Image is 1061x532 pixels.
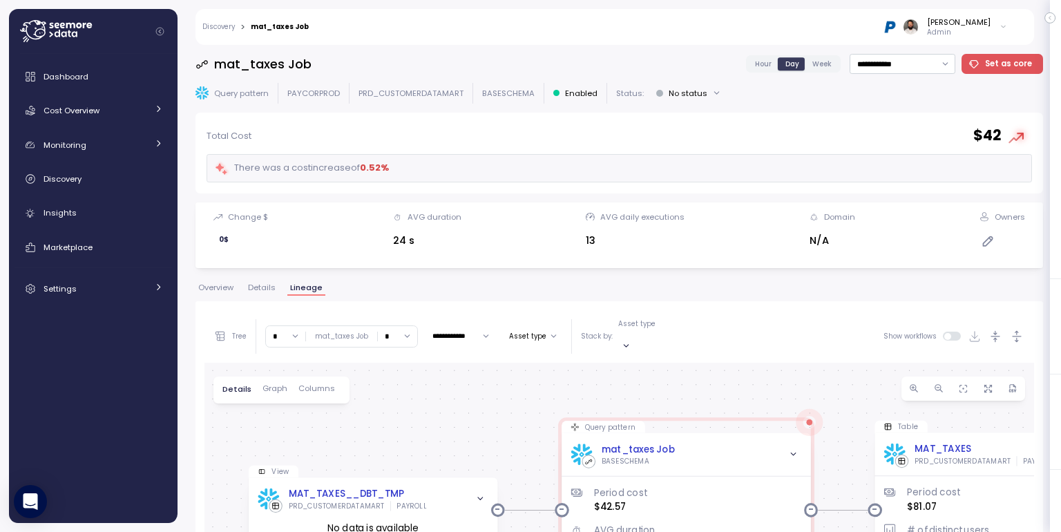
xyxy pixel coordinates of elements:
[360,161,389,175] div: 0.52 %
[785,59,799,69] span: Day
[44,173,82,184] span: Discovery
[408,211,461,222] div: AVG duration
[213,231,234,248] div: 0 $
[15,200,172,227] a: Insights
[602,442,675,457] a: mat_taxes Job
[207,129,251,143] p: Total Cost
[618,319,656,329] p: Asset type
[15,63,172,91] a: Dashboard
[248,284,276,292] span: Details
[973,126,1002,146] h2: $ 42
[44,242,93,253] span: Marketplace
[240,23,245,32] div: >
[898,421,918,431] p: Table
[44,105,99,116] span: Cost Overview
[593,485,801,500] p: Period cost
[586,233,685,249] div: 13
[600,211,685,222] div: AVG daily executions
[15,275,172,303] a: Settings
[616,88,644,99] p: Status:
[396,501,426,511] div: PAYROLL
[232,332,247,341] p: Tree
[883,19,897,34] img: 68b03c81eca7ebbb46a2a292.PNG
[584,422,635,432] p: Query pattern
[810,233,855,249] div: N/A
[359,88,463,99] p: PRD_CUSTOMERDATAMART
[581,332,613,341] p: Stack by:
[1023,456,1053,466] div: PAYROLL
[298,385,335,392] span: Columns
[222,386,251,393] span: Details
[985,55,1032,73] span: Set as core
[904,19,918,34] img: ACg8ocLskjvUhBDgxtSFCRx4ztb74ewwa1VrVEuDBD_Ho1mrTsQB-QE=s96-c
[995,211,1025,222] div: Owners
[812,59,832,69] span: Week
[15,165,172,193] a: Discovery
[44,71,88,82] span: Dashboard
[927,28,991,37] p: Admin
[15,131,172,159] a: Monitoring
[824,211,855,222] div: Domain
[262,385,287,392] span: Graph
[251,23,309,30] div: mat_taxes Job
[287,88,340,99] p: PAYCORPROD
[755,59,772,69] span: Hour
[271,466,289,476] p: View
[15,234,172,261] a: Marketplace
[650,83,727,103] button: No status
[482,88,535,99] p: BASESCHEMA
[602,456,649,466] div: BASESCHEMA
[14,485,47,518] div: Open Intercom Messenger
[927,17,991,28] div: [PERSON_NAME]
[214,55,312,73] h3: mat_taxes Job
[288,486,404,501] a: MAT_TAXES__DBT_TMP
[915,456,1011,466] div: PRD_CUSTOMERDATAMART
[44,207,77,218] span: Insights
[44,140,86,151] span: Monitoring
[288,501,384,511] div: PRD_CUSTOMERDATAMART
[565,88,598,99] p: Enabled
[214,160,389,176] div: There was a cost increase of
[151,26,169,37] button: Collapse navigation
[669,88,707,99] div: No status
[198,284,233,292] span: Overview
[962,54,1044,74] button: Set as core
[393,233,461,249] div: 24 s
[593,500,801,514] div: $42.57
[15,97,172,124] a: Cost Overview
[202,23,235,30] a: Discovery
[883,332,944,341] span: Show workflows
[44,283,77,294] span: Settings
[504,328,562,345] button: Asset type
[290,284,323,292] span: Lineage
[228,211,268,222] div: Change $
[915,441,971,456] a: MAT_TAXES
[214,88,269,99] p: Query pattern
[315,332,368,341] div: mat_taxes Job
